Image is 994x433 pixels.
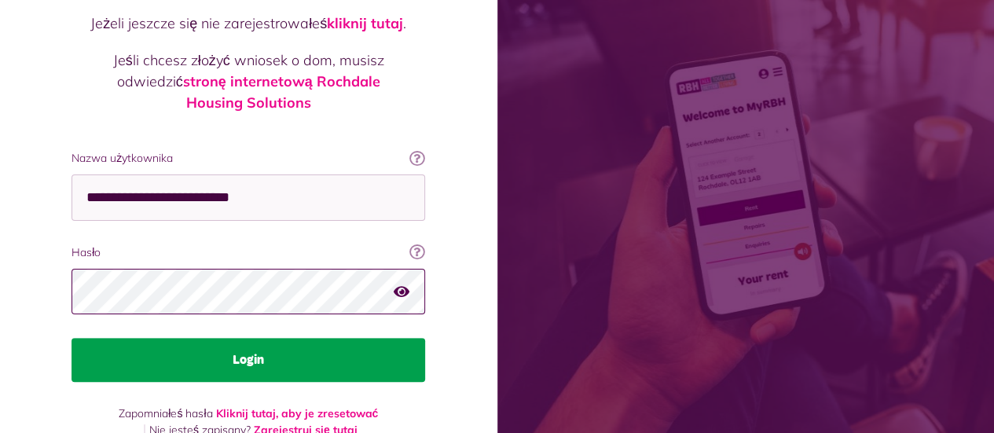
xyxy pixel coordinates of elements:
[90,14,327,32] font: Jeżeli jeszcze się nie zarejestrowałeś
[72,151,173,165] font: Nazwa użytkownika
[233,354,264,366] font: Login
[327,14,403,32] a: kliknij tutaj
[72,245,101,259] font: Hasło
[215,406,378,420] a: Kliknij tutaj, aby je zresetować
[183,72,380,112] a: stronę internetową Rochdale Housing Solutions
[119,406,212,420] font: Zapomniałeś hasła
[113,51,384,90] font: Jeśli chcesz złożyć wniosek o dom, musisz odwiedzić
[72,338,425,382] button: Login
[403,14,406,32] font: .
